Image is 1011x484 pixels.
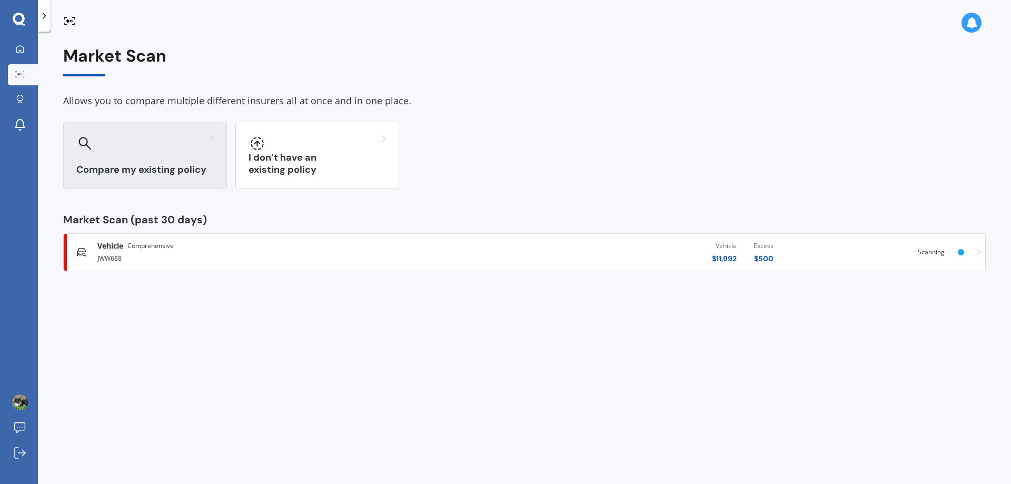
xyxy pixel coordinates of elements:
div: Market Scan (past 30 days) [63,214,986,225]
h3: Compare my existing policy [76,164,214,176]
img: ACg8ocLZNHjibMeWA9_YehVr2bdLFu7YtwRtalPQz8l5jXJ06ekJO6l6=s96-c [12,394,28,410]
span: Comprehensive [127,241,174,251]
div: Vehicle [712,241,737,251]
div: JWW688 [97,251,429,264]
div: Excess [754,241,774,251]
span: Vehicle [97,241,123,251]
div: $ 500 [754,253,774,264]
div: Market Scan [63,46,986,76]
div: $ 11,992 [712,253,737,264]
a: VehicleComprehensiveJWW688Vehicle$11,992Excess$500Scanning [63,233,986,271]
span: Scanning [918,248,945,256]
h3: I don’t have an existing policy [249,152,386,176]
div: Allows you to compare multiple different insurers all at once and in one place. [63,93,986,109]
